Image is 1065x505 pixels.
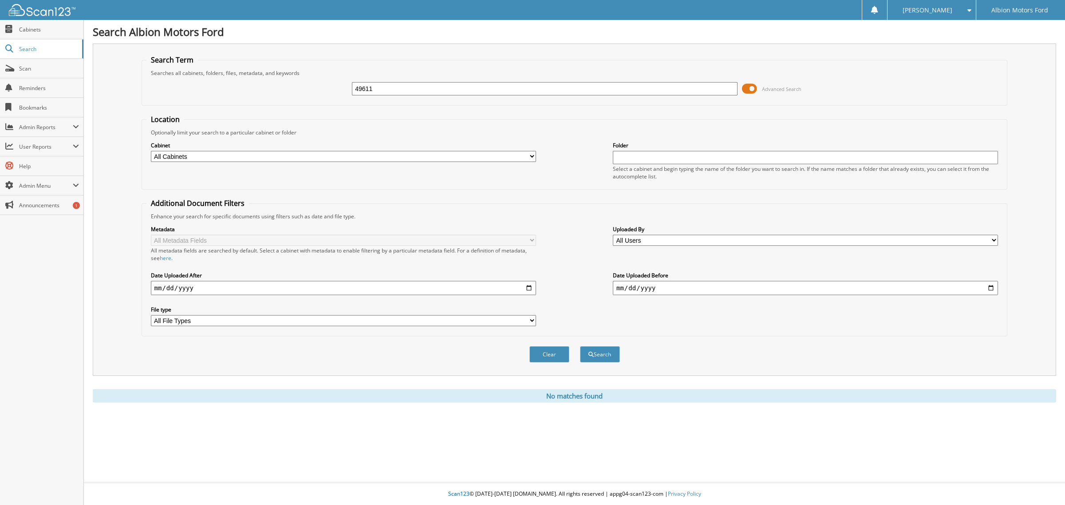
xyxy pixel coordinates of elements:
[93,24,1056,39] h1: Search Albion Motors Ford
[19,201,79,209] span: Announcements
[9,4,75,16] img: scan123-logo-white.svg
[580,346,620,363] button: Search
[762,86,801,92] span: Advanced Search
[613,281,998,295] input: end
[160,254,171,262] a: here
[668,490,701,497] a: Privacy Policy
[903,8,952,13] span: [PERSON_NAME]
[19,143,73,150] span: User Reports
[613,165,998,180] div: Select a cabinet and begin typing the name of the folder you want to search in. If the name match...
[613,272,998,279] label: Date Uploaded Before
[19,182,73,189] span: Admin Menu
[529,346,569,363] button: Clear
[73,202,80,209] div: 1
[151,306,536,313] label: File type
[146,198,249,208] legend: Additional Document Filters
[151,225,536,233] label: Metadata
[19,84,79,92] span: Reminders
[19,45,78,53] span: Search
[19,104,79,111] span: Bookmarks
[19,26,79,33] span: Cabinets
[613,142,998,149] label: Folder
[19,65,79,72] span: Scan
[19,123,73,131] span: Admin Reports
[151,247,536,262] div: All metadata fields are searched by default. Select a cabinet with metadata to enable filtering b...
[146,69,1003,77] div: Searches all cabinets, folders, files, metadata, and keywords
[151,272,536,279] label: Date Uploaded After
[613,225,998,233] label: Uploaded By
[146,213,1003,220] div: Enhance your search for specific documents using filters such as date and file type.
[19,162,79,170] span: Help
[151,142,536,149] label: Cabinet
[84,483,1065,505] div: © [DATE]-[DATE] [DOMAIN_NAME]. All rights reserved | appg04-scan123-com |
[146,114,184,124] legend: Location
[991,8,1048,13] span: Albion Motors Ford
[146,129,1003,136] div: Optionally limit your search to a particular cabinet or folder
[146,55,198,65] legend: Search Term
[151,281,536,295] input: start
[448,490,469,497] span: Scan123
[93,389,1056,402] div: No matches found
